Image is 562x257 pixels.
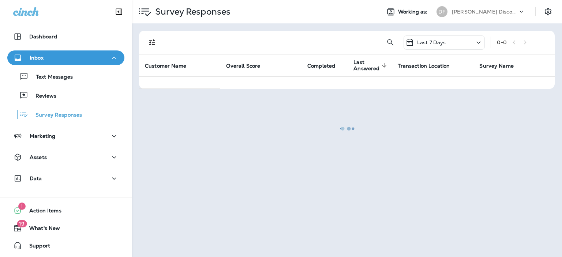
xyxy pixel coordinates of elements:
[7,238,124,253] button: Support
[30,133,55,139] p: Marketing
[29,74,73,81] p: Text Messages
[22,243,50,252] span: Support
[30,154,47,160] p: Assets
[28,112,82,119] p: Survey Responses
[7,221,124,235] button: 19What's New
[7,150,124,165] button: Assets
[28,93,56,100] p: Reviews
[30,55,44,61] p: Inbox
[7,129,124,143] button: Marketing
[18,203,26,210] span: 1
[7,171,124,186] button: Data
[22,208,61,216] span: Action Items
[22,225,60,234] span: What's New
[7,69,124,84] button: Text Messages
[109,4,129,19] button: Collapse Sidebar
[7,88,124,103] button: Reviews
[29,34,57,39] p: Dashboard
[7,50,124,65] button: Inbox
[7,29,124,44] button: Dashboard
[7,107,124,122] button: Survey Responses
[30,175,42,181] p: Data
[7,203,124,218] button: 1Action Items
[17,220,27,227] span: 19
